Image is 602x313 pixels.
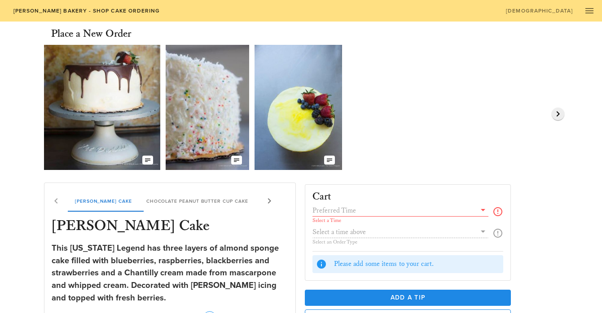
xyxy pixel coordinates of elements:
[51,27,131,41] h3: Place a New Order
[312,218,489,223] div: Select a Time
[500,4,579,17] a: [DEMOGRAPHIC_DATA]
[334,259,500,269] div: Please add some items to your cart.
[255,190,356,212] div: Chocolate Butter Pecan Cake
[312,204,476,216] input: Preferred Time
[7,4,166,17] a: [PERSON_NAME] Bakery - Shop Cake Ordering
[255,45,342,170] img: vfgkldhn9pjhkwzhnerr.webp
[13,8,160,14] span: [PERSON_NAME] Bakery - Shop Cake Ordering
[505,8,573,14] span: [DEMOGRAPHIC_DATA]
[312,294,504,301] span: Add a Tip
[44,45,160,170] img: adomffm5ftbblbfbeqkk.jpg
[139,190,255,212] div: Chocolate Peanut Butter Cup Cake
[52,242,288,304] div: This [US_STATE] Legend has three layers of almond sponge cake filled with blueberries, raspberrie...
[166,45,249,170] img: qzl0ivbhpoir5jt3lnxe.jpg
[305,290,511,306] button: Add a Tip
[68,190,139,212] div: [PERSON_NAME] Cake
[50,217,290,237] h3: [PERSON_NAME] Cake
[312,192,332,202] h3: Cart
